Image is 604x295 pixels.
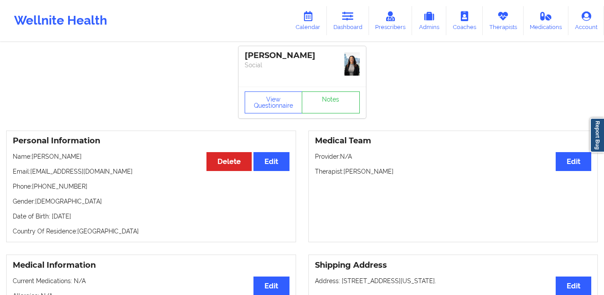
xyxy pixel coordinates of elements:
[253,152,289,171] button: Edit
[13,167,289,176] p: Email: [EMAIL_ADDRESS][DOMAIN_NAME]
[369,6,412,35] a: Prescribers
[344,52,360,76] img: a29557c9-4889-4f78-89e6-62f0d0b636a5_3eb3c591-d29b-4265-9bbf-792dcd4fc07cIMG_7035_Facetune_25-03-...
[315,152,592,161] p: Provider: N/A
[315,277,592,285] p: Address: [STREET_ADDRESS][US_STATE].
[289,6,327,35] a: Calendar
[245,51,360,61] div: [PERSON_NAME]
[245,61,360,69] p: Social
[13,212,289,221] p: Date of Birth: [DATE]
[245,91,303,113] button: View Questionnaire
[315,260,592,270] h3: Shipping Address
[13,152,289,161] p: Name: [PERSON_NAME]
[412,6,446,35] a: Admins
[13,197,289,206] p: Gender: [DEMOGRAPHIC_DATA]
[327,6,369,35] a: Dashboard
[524,6,569,35] a: Medications
[13,136,289,146] h3: Personal Information
[315,167,592,176] p: Therapist: [PERSON_NAME]
[13,277,289,285] p: Current Medications: N/A
[302,91,360,113] a: Notes
[590,118,604,153] a: Report Bug
[556,152,591,171] button: Edit
[446,6,483,35] a: Coaches
[206,152,252,171] button: Delete
[13,182,289,191] p: Phone: [PHONE_NUMBER]
[13,260,289,270] h3: Medical Information
[483,6,524,35] a: Therapists
[13,227,289,236] p: Country Of Residence: [GEOGRAPHIC_DATA]
[315,136,592,146] h3: Medical Team
[568,6,604,35] a: Account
